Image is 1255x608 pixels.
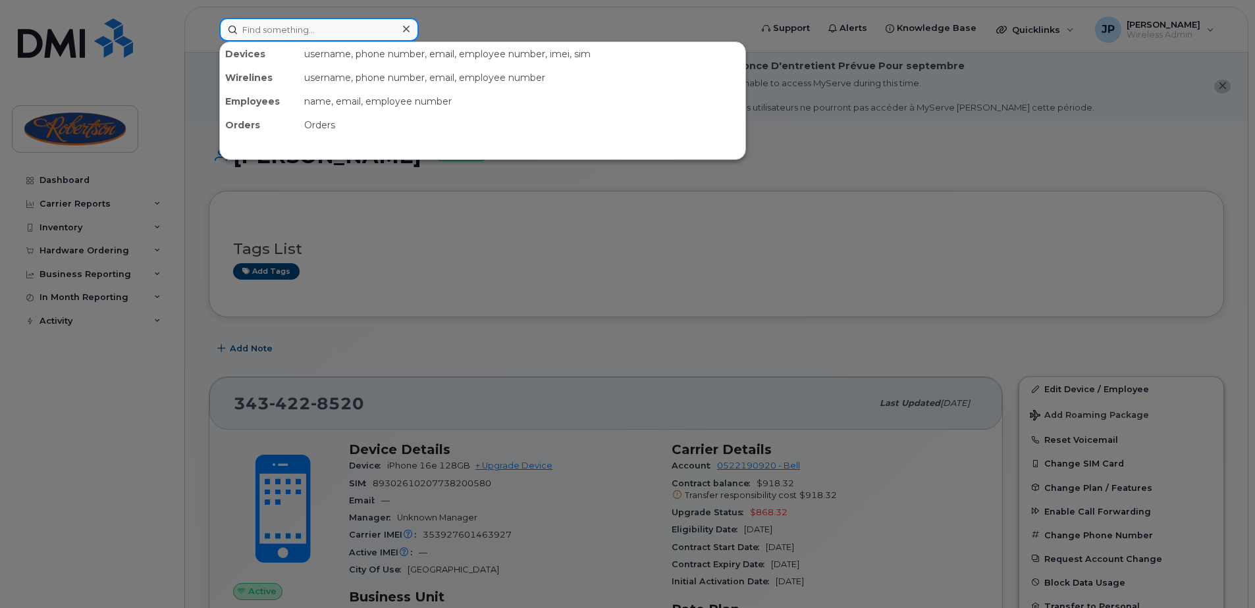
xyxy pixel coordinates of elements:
[299,89,745,113] div: name, email, employee number
[299,113,745,137] div: Orders
[220,89,299,113] div: Employees
[220,66,299,89] div: Wirelines
[299,66,745,89] div: username, phone number, email, employee number
[299,42,745,66] div: username, phone number, email, employee number, imei, sim
[220,113,299,137] div: Orders
[220,42,299,66] div: Devices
